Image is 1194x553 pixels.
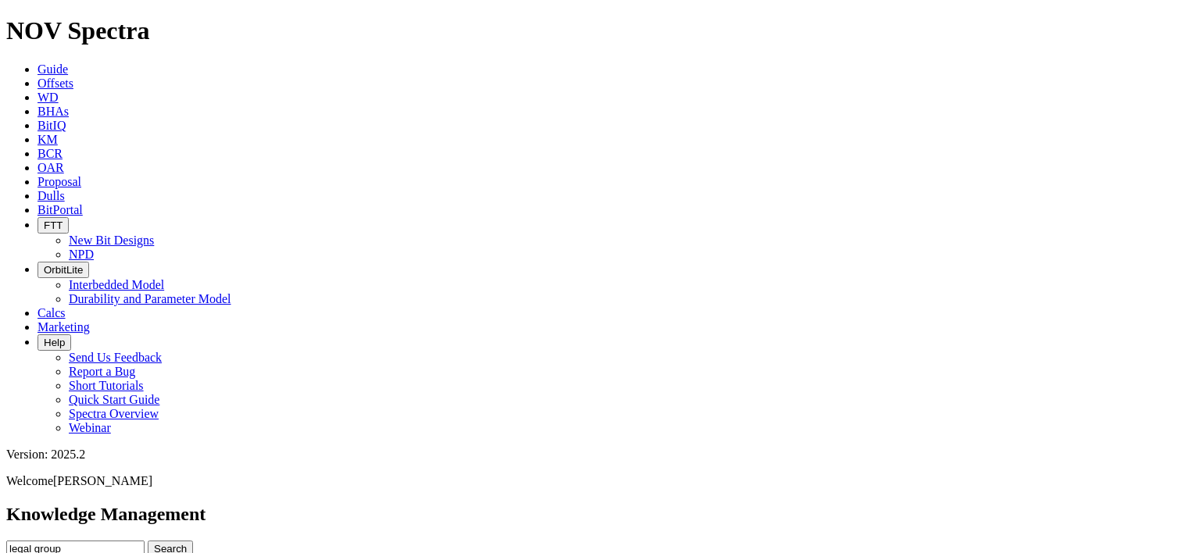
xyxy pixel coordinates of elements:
[69,351,162,364] a: Send Us Feedback
[69,421,111,434] a: Webinar
[44,264,83,276] span: OrbitLite
[69,234,154,247] a: New Bit Designs
[38,119,66,132] a: BitIQ
[69,407,159,420] a: Spectra Overview
[38,217,69,234] button: FTT
[69,248,94,261] a: NPD
[44,219,63,231] span: FTT
[6,474,1188,488] p: Welcome
[38,175,81,188] a: Proposal
[38,189,65,202] a: Dulls
[38,105,69,118] a: BHAs
[38,77,73,90] a: Offsets
[69,365,135,378] a: Report a Bug
[69,278,164,291] a: Interbedded Model
[38,133,58,146] a: KM
[44,337,65,348] span: Help
[69,379,144,392] a: Short Tutorials
[38,320,90,334] a: Marketing
[38,147,63,160] a: BCR
[53,474,152,487] span: [PERSON_NAME]
[6,504,1188,525] h2: Knowledge Management
[69,393,159,406] a: Quick Start Guide
[38,91,59,104] a: WD
[38,203,83,216] a: BitPortal
[38,334,71,351] button: Help
[38,262,89,278] button: OrbitLite
[6,16,1188,45] h1: NOV Spectra
[69,292,231,305] a: Durability and Parameter Model
[38,161,64,174] a: OAR
[38,306,66,319] a: Calcs
[6,448,1188,462] div: Version: 2025.2
[38,62,68,76] a: Guide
